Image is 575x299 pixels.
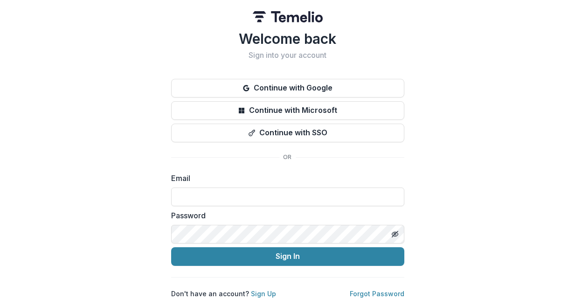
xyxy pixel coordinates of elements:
[171,79,404,97] button: Continue with Google
[171,30,404,47] h1: Welcome back
[350,290,404,298] a: Forgot Password
[171,173,399,184] label: Email
[171,101,404,120] button: Continue with Microsoft
[388,227,402,242] button: Toggle password visibility
[171,210,399,221] label: Password
[171,289,276,299] p: Don't have an account?
[253,11,323,22] img: Temelio
[171,247,404,266] button: Sign In
[171,51,404,60] h2: Sign into your account
[251,290,276,298] a: Sign Up
[171,124,404,142] button: Continue with SSO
